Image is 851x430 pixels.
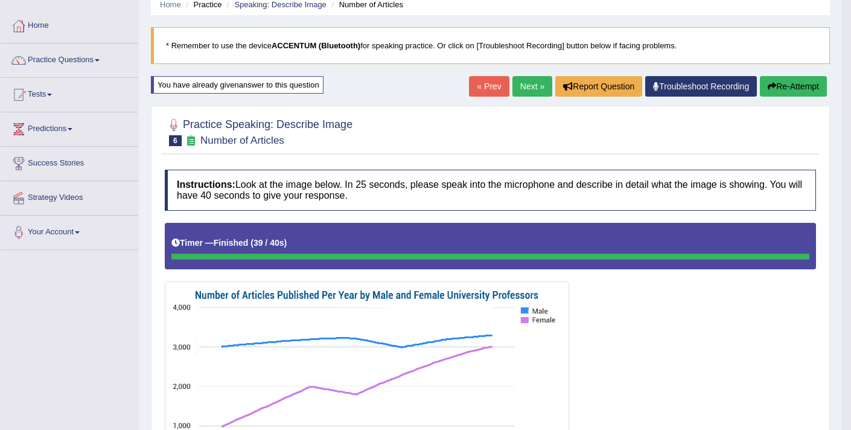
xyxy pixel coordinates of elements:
a: Next » [512,76,552,97]
a: Success Stories [1,147,138,177]
b: 39 / 40s [253,238,284,248]
b: Instructions: [177,179,235,190]
button: Report Question [555,76,642,97]
h4: Look at the image below. In 25 seconds, please speak into the microphone and describe in detail w... [165,170,816,210]
button: Re-Attempt [760,76,827,97]
blockquote: * Remember to use the device for speaking practice. Or click on [Troubleshoot Recording] button b... [151,27,830,64]
div: You have already given answer to this question [151,76,324,94]
a: Strategy Videos [1,181,138,211]
span: 6 [169,135,182,146]
a: Predictions [1,112,138,143]
h5: Timer — [171,239,287,248]
b: ) [284,238,287,248]
a: Practice Questions [1,43,138,74]
a: « Prev [469,76,509,97]
h2: Practice Speaking: Describe Image [165,116,352,146]
b: Finished [214,238,249,248]
b: ( [250,238,253,248]
a: Tests [1,78,138,108]
a: Troubleshoot Recording [645,76,757,97]
a: Your Account [1,216,138,246]
small: Exam occurring question [185,135,197,147]
a: Home [1,9,138,39]
small: Number of Articles [200,135,284,146]
b: ACCENTUM (Bluetooth) [272,41,360,50]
